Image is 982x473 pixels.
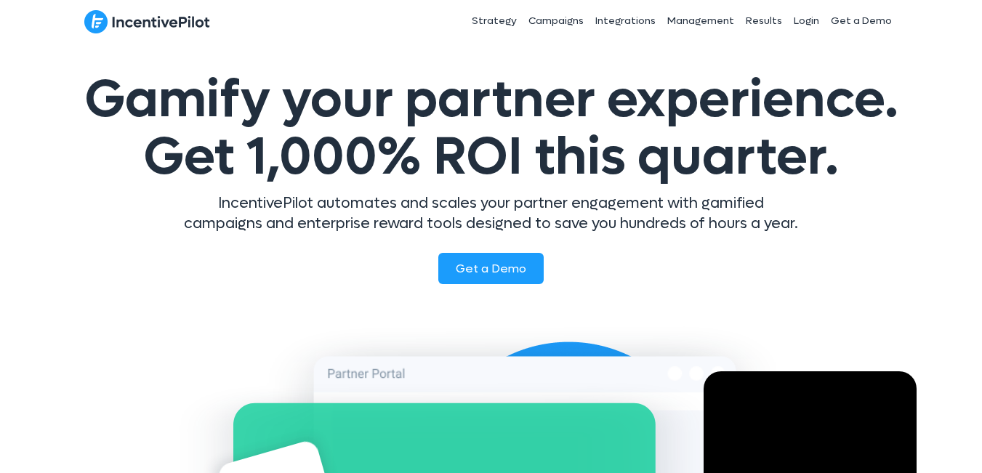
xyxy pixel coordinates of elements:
[589,3,661,39] a: Integrations
[456,261,526,276] span: Get a Demo
[438,253,544,284] a: Get a Demo
[466,3,523,39] a: Strategy
[366,3,898,39] nav: Header Menu
[661,3,740,39] a: Management
[825,3,898,39] a: Get a Demo
[788,3,825,39] a: Login
[143,123,839,191] span: Get 1,000% ROI this quarter.
[523,3,589,39] a: Campaigns
[84,9,210,34] img: IncentivePilot
[182,193,800,234] p: IncentivePilot automates and scales your partner engagement with gamified campaigns and enterpris...
[84,65,898,191] span: Gamify your partner experience.
[740,3,788,39] a: Results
